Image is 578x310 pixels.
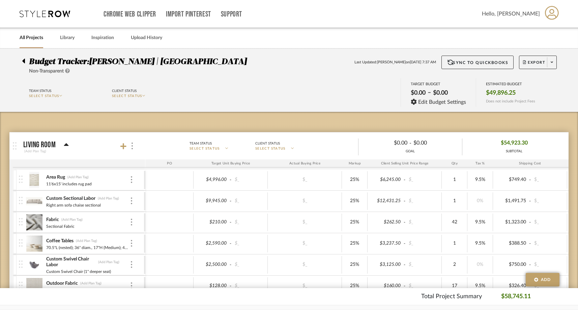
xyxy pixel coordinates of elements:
div: $_ [233,217,266,227]
div: PO [145,159,194,167]
div: Client Selling Unit Price Range [368,159,442,167]
span: $49,896.25 [486,89,516,97]
div: Area Rug [46,174,65,181]
div: $_ [532,196,565,206]
a: Inspiration [91,33,114,42]
div: SUBTOTAL [501,149,528,154]
img: vertical-grip.svg [19,197,23,204]
div: GOAL [358,149,462,154]
span: [PERSON_NAME] | [GEOGRAPHIC_DATA] [89,58,247,66]
button: Sync to QuickBooks [441,56,514,69]
div: Sectional Fabric [46,223,75,230]
div: Client Status [255,141,280,147]
img: 3dots-v.svg [131,240,132,247]
span: SELECT STATUS [112,94,142,98]
div: 25% [344,217,365,227]
div: (Add Plan Tag) [23,148,47,154]
span: – [428,89,431,99]
div: (Add Plan Tag) [98,260,120,265]
div: 0% [469,196,491,206]
span: $54,923.30 [501,138,528,148]
div: $388.50 [495,239,528,248]
div: $0.00 [411,138,457,148]
div: Tax % [467,159,493,167]
span: Non-Transparent [29,69,64,73]
img: vertical-grip.svg [19,239,23,247]
div: Team Status [190,141,212,147]
img: 18e0d1ed-1265-44dd-8456-67399f7a13f8_50x50.jpg [26,172,42,188]
div: 9.5% [469,175,491,185]
img: 3dots-v.svg [131,282,132,289]
span: - [528,240,532,247]
img: ec3380ec-1dee-4f90-bcb2-b54db7d40d44_50x50.jpg [26,278,42,294]
div: $_ [233,196,266,206]
div: 42 [444,217,465,227]
div: $_ [407,260,440,270]
span: - [403,219,407,226]
div: $4,996.00 [196,175,229,185]
div: 25% [344,260,365,270]
div: 70.5"L (nested); 36" diam., 17"H (Medium); 44" diam., 14.5"H (Large). [46,244,130,251]
a: Library [60,33,75,42]
p: $58,745.11 [501,292,531,301]
div: Target Unit Buying Price [194,159,268,167]
div: $0.00 [364,138,409,148]
div: Qty [442,159,467,167]
a: Chrome Web Clipper [104,11,156,17]
span: Does not include Project Fees [486,99,535,103]
div: $_ [286,260,323,270]
div: $749.40 [495,175,528,185]
img: 3dots-v.svg [132,143,133,149]
div: 25% [344,239,365,248]
div: $128.00 [196,281,229,291]
span: - [229,283,233,289]
span: - [403,261,407,268]
img: vertical-grip.svg [19,260,23,268]
div: 1 [444,196,465,206]
a: Import Pinterest [166,11,211,17]
span: - [528,177,532,183]
div: Custom Swivel Chair Labor [46,256,96,268]
span: Export [523,60,545,70]
div: $326.40 [495,281,528,291]
div: 25% [344,175,365,185]
img: 3dots-v.svg [131,219,132,225]
div: 1 [444,239,465,248]
div: $210.00 [196,217,229,227]
div: Fabric [46,217,59,223]
img: 3dots-v.svg [131,176,132,183]
div: $1,323.00 [495,217,528,227]
div: $_ [532,217,565,227]
div: $1,491.75 [495,196,528,206]
div: $_ [286,217,323,227]
div: $9,945.00 [196,196,229,206]
div: Shipping Cost [493,159,567,167]
div: $_ [286,196,323,206]
a: Support [221,11,242,17]
span: [PERSON_NAME] [377,60,406,65]
div: $_ [532,239,565,248]
span: - [403,283,407,289]
div: $_ [407,217,440,227]
div: 11'6x15' includes rug pad [46,181,92,187]
div: (Add Plan Tag) [97,196,119,201]
span: Last Updated: [354,60,377,65]
div: $_ [407,239,440,248]
div: $3,125.00 [370,260,403,270]
span: - [528,198,532,205]
img: grip.svg [13,142,17,150]
div: $160.00 [370,281,403,291]
div: $_ [233,239,266,248]
button: Add [526,273,559,286]
div: Swivel Chair Fabric [46,287,80,293]
span: - [229,261,233,268]
div: $_ [532,260,565,270]
div: 17 [444,281,465,291]
div: (Add Plan Tag) [76,239,97,243]
img: 3dots-v.svg [131,261,132,268]
div: $_ [286,239,323,248]
img: vertical-grip.svg [19,282,23,289]
div: 9.5% [469,239,491,248]
div: $750.00 [495,260,528,270]
img: 68e0eb5a-29bc-4d6e-9bfe-ba2b0f2c707a_50x50.jpg [26,236,42,252]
